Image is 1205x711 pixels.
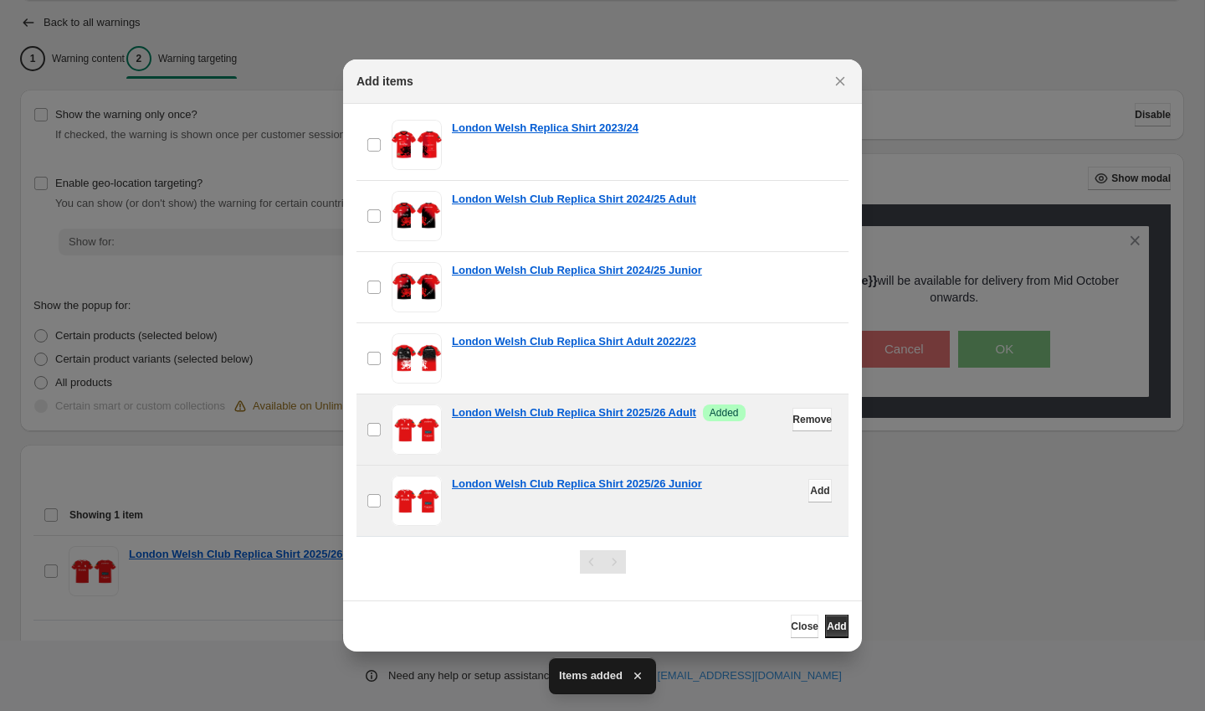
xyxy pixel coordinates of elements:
[392,191,442,241] img: London Welsh Club Replica Shirt 2024/25 Adult
[828,70,852,93] button: Close
[810,484,829,497] span: Add
[452,191,696,208] a: London Welsh Club Replica Shirt 2024/25 Adult
[392,404,442,455] img: London Welsh Club Replica Shirt 2025/26 Adult
[392,262,442,312] img: London Welsh Club Replica Shirt 2024/25 Junior
[710,406,739,420] span: Added
[827,620,846,633] span: Add
[792,408,832,431] button: Remove
[808,479,832,502] button: Add
[580,550,626,574] nav: Pagination
[559,667,623,684] span: Items added
[825,615,849,638] button: Add
[792,413,832,426] span: Remove
[452,262,702,279] a: London Welsh Club Replica Shirt 2024/25 Junior
[791,620,818,633] span: Close
[452,476,702,492] a: London Welsh Club Replica Shirt 2025/26 Junior
[392,476,442,526] img: London Welsh Club Replica Shirt 2025/26 Junior
[392,333,442,384] img: London Welsh Club Replica Shirt Adult 2022/23
[356,73,413,90] h2: Add items
[452,120,638,137] a: London Welsh Replica Shirt 2023/24
[452,404,696,421] a: London Welsh Club Replica Shirt 2025/26 Adult
[392,120,442,170] img: London Welsh Replica Shirt 2023/24
[791,615,818,638] button: Close
[452,333,696,350] a: London Welsh Club Replica Shirt Adult 2022/23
